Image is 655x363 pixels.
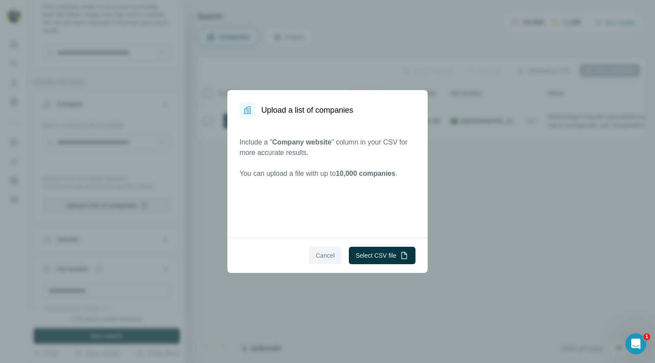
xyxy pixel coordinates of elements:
[309,247,342,264] button: Cancel
[336,170,395,177] span: 10,000 companies
[261,104,353,116] h1: Upload a list of companies
[625,333,646,354] iframe: Intercom live chat
[240,137,415,158] p: Include a " " column in your CSV for more accurate results.
[316,251,335,260] span: Cancel
[349,247,415,264] button: Select CSV file
[272,138,331,146] span: Company website
[240,168,415,179] p: You can upload a file with up to .
[643,333,650,340] span: 1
